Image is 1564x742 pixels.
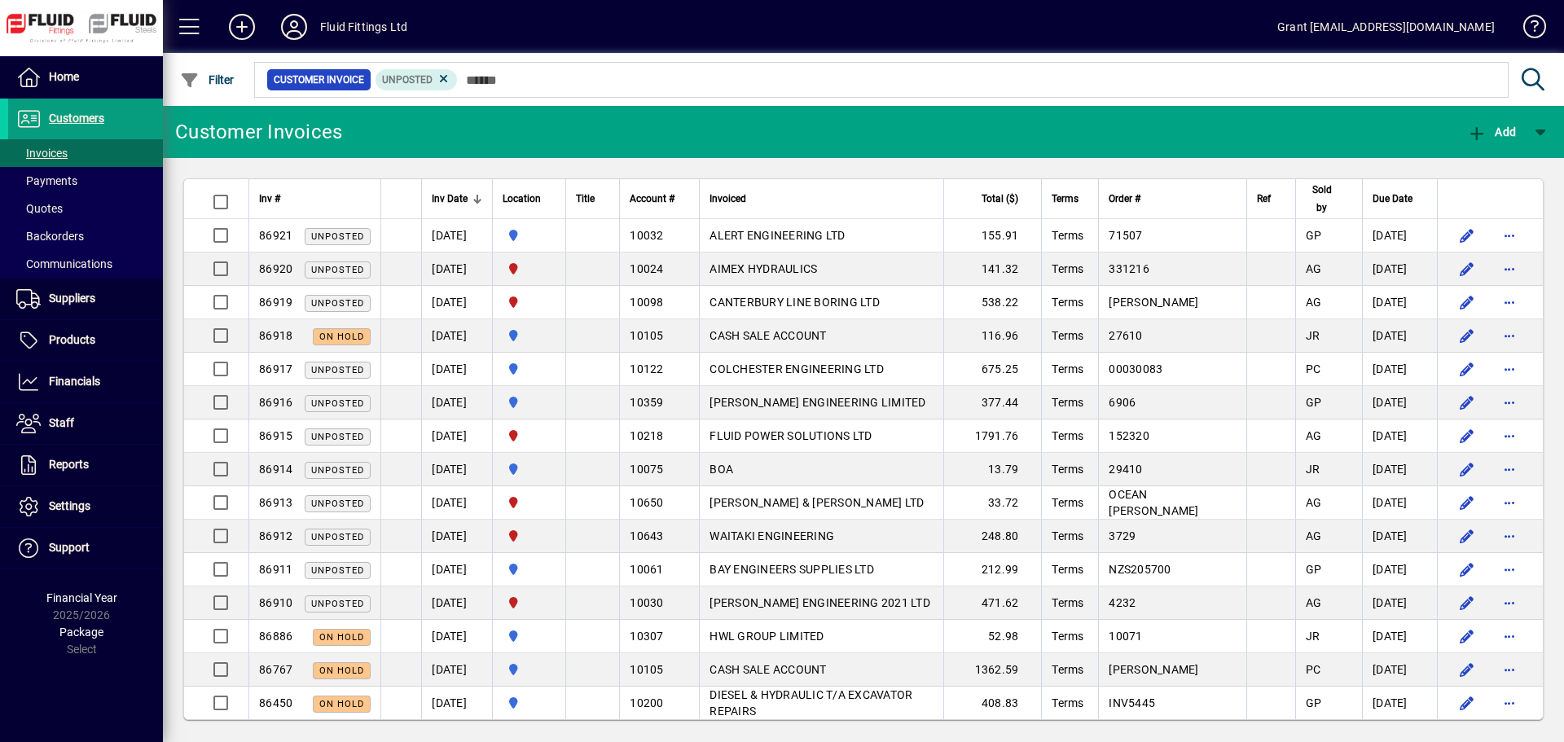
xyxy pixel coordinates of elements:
span: Suppliers [49,292,95,305]
button: Edit [1454,222,1480,248]
td: 1362.59 [943,653,1041,687]
span: FLUID FITTINGS CHRISTCHURCH [503,260,556,278]
button: More options [1496,222,1522,248]
td: 675.25 [943,353,1041,386]
span: AUCKLAND [503,360,556,378]
span: WAITAKI ENGINEERING [710,529,834,542]
span: 10200 [630,696,663,709]
a: Reports [8,445,163,485]
div: Total ($) [954,190,1033,208]
td: [DATE] [421,553,492,586]
td: [DATE] [421,687,492,719]
span: JR [1306,630,1320,643]
span: FLUID POWER SOLUTIONS LTD [710,429,872,442]
td: [DATE] [421,520,492,553]
span: On hold [319,699,364,709]
span: 10032 [630,229,663,242]
span: On hold [319,331,364,342]
span: AUCKLAND [503,560,556,578]
a: Products [8,320,163,361]
span: 3729 [1109,529,1136,542]
td: [DATE] [1362,520,1437,553]
span: AUCKLAND [503,460,556,478]
span: [PERSON_NAME] ENGINEERING LIMITED [710,396,925,409]
span: AG [1306,529,1322,542]
span: Settings [49,499,90,512]
span: CASH SALE ACCOUNT [710,329,826,342]
span: Communications [16,257,112,270]
span: NZS205700 [1109,563,1171,576]
button: Edit [1454,323,1480,349]
td: [DATE] [421,486,492,520]
td: 538.22 [943,286,1041,319]
span: GP [1306,396,1322,409]
button: More options [1496,289,1522,315]
span: 4232 [1109,596,1136,609]
span: Order # [1109,190,1140,208]
span: Terms [1052,630,1083,643]
button: Edit [1454,523,1480,549]
td: [DATE] [421,453,492,486]
span: 10218 [630,429,663,442]
a: Payments [8,167,163,195]
span: 10122 [630,362,663,375]
span: 10105 [630,329,663,342]
span: FLUID FITTINGS CHRISTCHURCH [503,293,556,311]
span: 152320 [1109,429,1149,442]
button: Edit [1454,623,1480,649]
span: Terms [1052,596,1083,609]
span: AUCKLAND [503,661,556,678]
span: Unposted [311,365,364,375]
button: More options [1496,690,1522,716]
span: PC [1306,362,1321,375]
span: Terms [1052,296,1083,309]
td: 248.80 [943,520,1041,553]
span: Home [49,70,79,83]
button: More options [1496,423,1522,449]
span: AUCKLAND [503,694,556,712]
span: CANTERBURY LINE BORING LTD [710,296,880,309]
span: Terms [1052,262,1083,275]
span: 86767 [259,663,292,676]
span: 86450 [259,696,292,709]
td: [DATE] [1362,486,1437,520]
td: [DATE] [421,386,492,419]
td: [DATE] [421,620,492,653]
button: Edit [1454,656,1480,683]
span: Customers [49,112,104,125]
button: More options [1496,656,1522,683]
span: GP [1306,696,1322,709]
td: [DATE] [421,286,492,319]
span: Terms [1052,463,1083,476]
td: [DATE] [1362,687,1437,719]
span: AUCKLAND [503,327,556,345]
span: Quotes [16,202,63,215]
a: Financials [8,362,163,402]
span: 27610 [1109,329,1142,342]
div: Invoiced [710,190,934,208]
td: [DATE] [1362,252,1437,286]
span: Unposted [311,432,364,442]
a: Staff [8,403,163,444]
button: Edit [1454,423,1480,449]
mat-chip: Customer Invoice Status: Unposted [376,69,458,90]
div: Title [576,190,609,208]
button: Edit [1454,590,1480,616]
td: 141.32 [943,252,1041,286]
td: 52.98 [943,620,1041,653]
div: Ref [1257,190,1285,208]
span: Backorders [16,230,84,243]
span: PC [1306,663,1321,676]
span: 86921 [259,229,292,242]
button: Add [1463,117,1520,147]
span: 86910 [259,596,292,609]
span: Unposted [311,599,364,609]
div: Account # [630,190,689,208]
span: Unposted [382,74,433,86]
button: More options [1496,323,1522,349]
span: Unposted [311,498,364,509]
span: Sold by [1306,181,1338,217]
span: FLUID FITTINGS CHRISTCHURCH [503,594,556,612]
span: 86911 [259,563,292,576]
span: Package [59,626,103,639]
